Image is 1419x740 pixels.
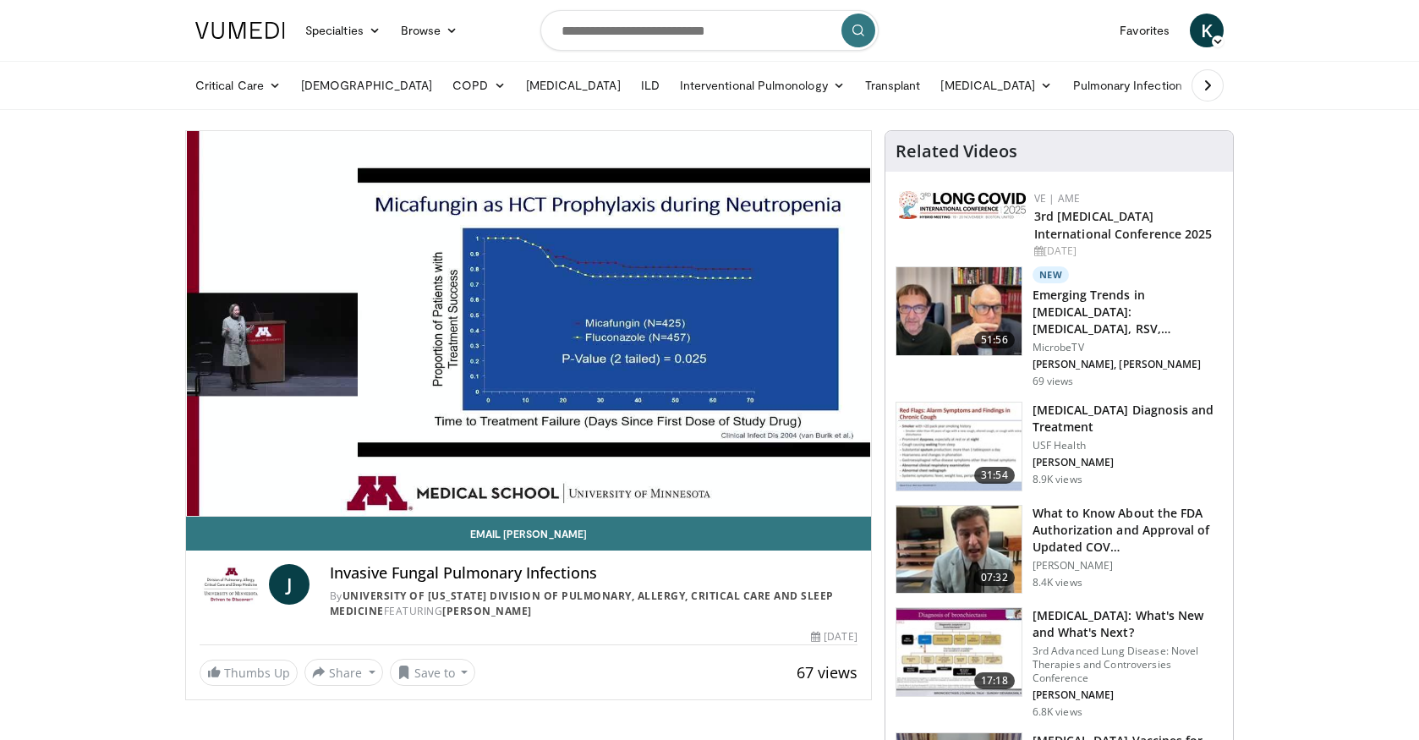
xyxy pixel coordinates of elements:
[1033,644,1223,685] p: 3rd Advanced Lung Disease: Novel Therapies and Controversies Conference
[855,69,931,102] a: Transplant
[330,589,857,619] div: By FEATURING
[1033,402,1223,436] h3: [MEDICAL_DATA] Diagnosis and Treatment
[1190,14,1224,47] a: K
[631,69,670,102] a: ILD
[1033,266,1070,283] p: New
[974,332,1015,348] span: 51:56
[330,589,834,618] a: University of [US_STATE] Division of Pulmonary, Allergy, Critical Care and Sleep Medicine
[540,10,879,51] input: Search topics, interventions
[811,629,857,644] div: [DATE]
[200,564,262,605] img: University of Minnesota Division of Pulmonary, Allergy, Critical Care and Sleep Medicine
[1033,473,1082,486] p: 8.9K views
[1033,439,1223,452] p: USF Health
[974,569,1015,586] span: 07:32
[269,564,310,605] a: J
[186,517,871,551] a: Email [PERSON_NAME]
[896,607,1223,719] a: 17:18 [MEDICAL_DATA]: What's New and What's Next? 3rd Advanced Lung Disease: Novel Therapies and ...
[1034,191,1080,206] a: VE | AME
[1033,456,1223,469] p: [PERSON_NAME]
[896,608,1022,696] img: 8723abe7-f9a9-4f6c-9b26-6bd057632cd6.150x105_q85_crop-smart_upscale.jpg
[974,467,1015,484] span: 31:54
[186,131,871,517] video-js: Video Player
[670,69,855,102] a: Interventional Pulmonology
[185,69,291,102] a: Critical Care
[200,660,298,686] a: Thumbs Up
[1033,341,1223,354] p: MicrobeTV
[291,69,442,102] a: [DEMOGRAPHIC_DATA]
[442,604,532,618] a: [PERSON_NAME]
[1034,244,1219,259] div: [DATE]
[1033,559,1223,573] p: [PERSON_NAME]
[1063,69,1209,102] a: Pulmonary Infection
[390,659,476,686] button: Save to
[896,267,1022,355] img: 72950736-5b1f-43e0-8656-7187c156917f.150x105_q85_crop-smart_upscale.jpg
[442,69,515,102] a: COPD
[1033,607,1223,641] h3: [MEDICAL_DATA]: What's New and What's Next?
[899,191,1026,219] img: a2792a71-925c-4fc2-b8ef-8d1b21aec2f7.png.150x105_q85_autocrop_double_scale_upscale_version-0.2.jpg
[896,505,1223,595] a: 07:32 What to Know About the FDA Authorization and Approval of Updated COV… [PERSON_NAME] 8.4K views
[295,14,391,47] a: Specialties
[1034,208,1213,242] a: 3rd [MEDICAL_DATA] International Conference 2025
[974,672,1015,689] span: 17:18
[1033,505,1223,556] h3: What to Know About the FDA Authorization and Approval of Updated COV…
[391,14,468,47] a: Browse
[1033,358,1223,371] p: [PERSON_NAME], [PERSON_NAME]
[1033,287,1223,337] h3: Emerging Trends in [MEDICAL_DATA]: [MEDICAL_DATA], RSV, [MEDICAL_DATA], and…
[516,69,631,102] a: [MEDICAL_DATA]
[330,564,857,583] h4: Invasive Fungal Pulmonary Infections
[304,659,383,686] button: Share
[1033,705,1082,719] p: 6.8K views
[896,402,1223,491] a: 31:54 [MEDICAL_DATA] Diagnosis and Treatment USF Health [PERSON_NAME] 8.9K views
[195,22,285,39] img: VuMedi Logo
[1033,688,1223,702] p: [PERSON_NAME]
[1033,375,1074,388] p: 69 views
[896,403,1022,491] img: 912d4c0c-18df-4adc-aa60-24f51820003e.150x105_q85_crop-smart_upscale.jpg
[896,266,1223,388] a: 51:56 New Emerging Trends in [MEDICAL_DATA]: [MEDICAL_DATA], RSV, [MEDICAL_DATA], and… MicrobeTV ...
[896,141,1017,162] h4: Related Videos
[1109,14,1180,47] a: Favorites
[930,69,1062,102] a: [MEDICAL_DATA]
[797,662,857,682] span: 67 views
[896,506,1022,594] img: a1e50555-b2fd-4845-bfdc-3eac51376964.150x105_q85_crop-smart_upscale.jpg
[1033,576,1082,589] p: 8.4K views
